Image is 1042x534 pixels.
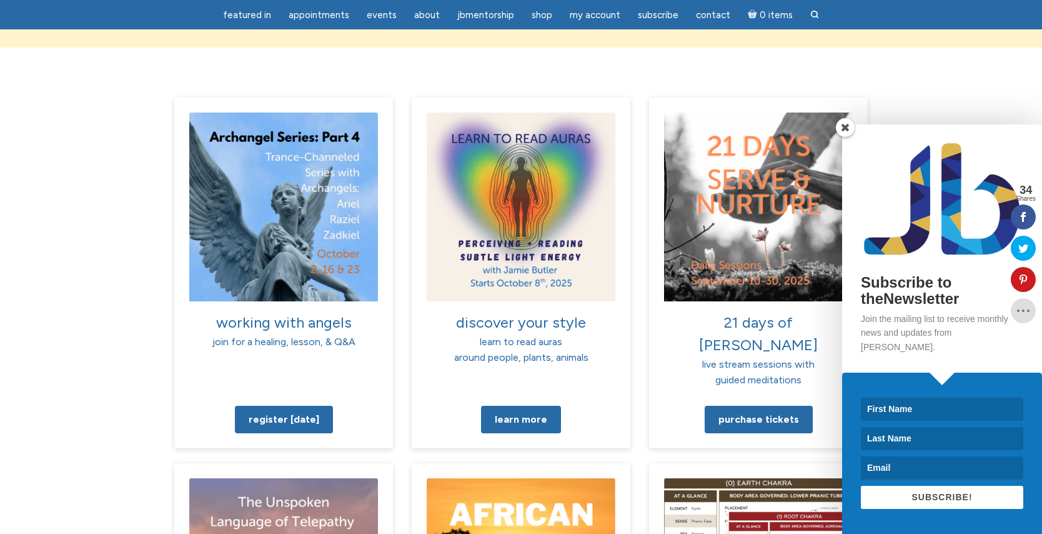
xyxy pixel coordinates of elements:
[235,406,333,433] a: Register [DATE]
[740,2,800,28] a: Cart0 items
[212,336,355,348] span: join for a healing, lesson, & Q&A
[359,3,404,28] a: Events
[532,9,552,21] span: Shop
[705,406,813,433] a: Purchase tickets
[715,374,801,386] span: guided meditations
[911,492,972,502] span: SUBSCRIBE!
[414,9,440,21] span: About
[861,398,1023,421] input: First Name
[1016,196,1036,202] span: Shares
[861,456,1023,480] input: Email
[281,3,357,28] a: Appointments
[480,336,562,348] span: learn to read auras
[481,406,561,433] a: Learn more
[630,3,686,28] a: Subscribe
[696,9,730,21] span: Contact
[861,312,1023,354] p: Join the mailing list to receive monthly news and updates from [PERSON_NAME].
[223,9,271,21] span: featured in
[570,9,620,21] span: My Account
[760,11,793,20] span: 0 items
[456,313,586,331] span: discover your style
[216,3,279,28] a: featured in
[457,9,514,21] span: JBMentorship
[702,358,815,370] span: live stream sessions with
[289,9,349,21] span: Appointments
[861,427,1023,450] input: Last Name
[688,3,738,28] a: Contact
[1016,184,1036,196] span: 34
[699,313,818,354] span: 21 days of [PERSON_NAME]
[367,9,397,21] span: Events
[861,275,1023,308] h2: Subscribe to theNewsletter
[524,3,560,28] a: Shop
[216,313,352,331] span: working with angels
[748,9,760,21] i: Cart
[407,3,447,28] a: About
[638,9,678,21] span: Subscribe
[454,351,588,363] span: around people, plants, animals
[861,486,1023,509] button: SUBSCRIBE!
[562,3,628,28] a: My Account
[450,3,522,28] a: JBMentorship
